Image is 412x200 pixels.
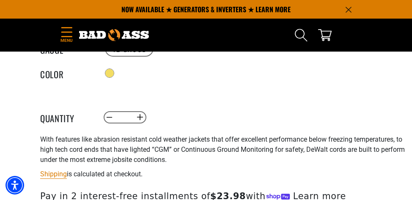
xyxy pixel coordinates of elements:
[294,28,308,42] summary: Search
[5,176,24,195] div: Accessibility Menu
[60,25,73,45] summary: Menu
[79,29,149,41] img: Bad Ass Extension Cords
[40,68,82,79] legend: Color
[40,135,405,164] span: With features like abrasion resistant cold weather jackets that offer excellent performance below...
[40,43,82,54] legend: Gauge
[40,112,82,123] label: Quantity
[60,37,73,44] span: Menu
[318,28,332,42] a: cart
[40,170,67,178] a: Shipping
[40,168,406,180] div: is calculated at checkout.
